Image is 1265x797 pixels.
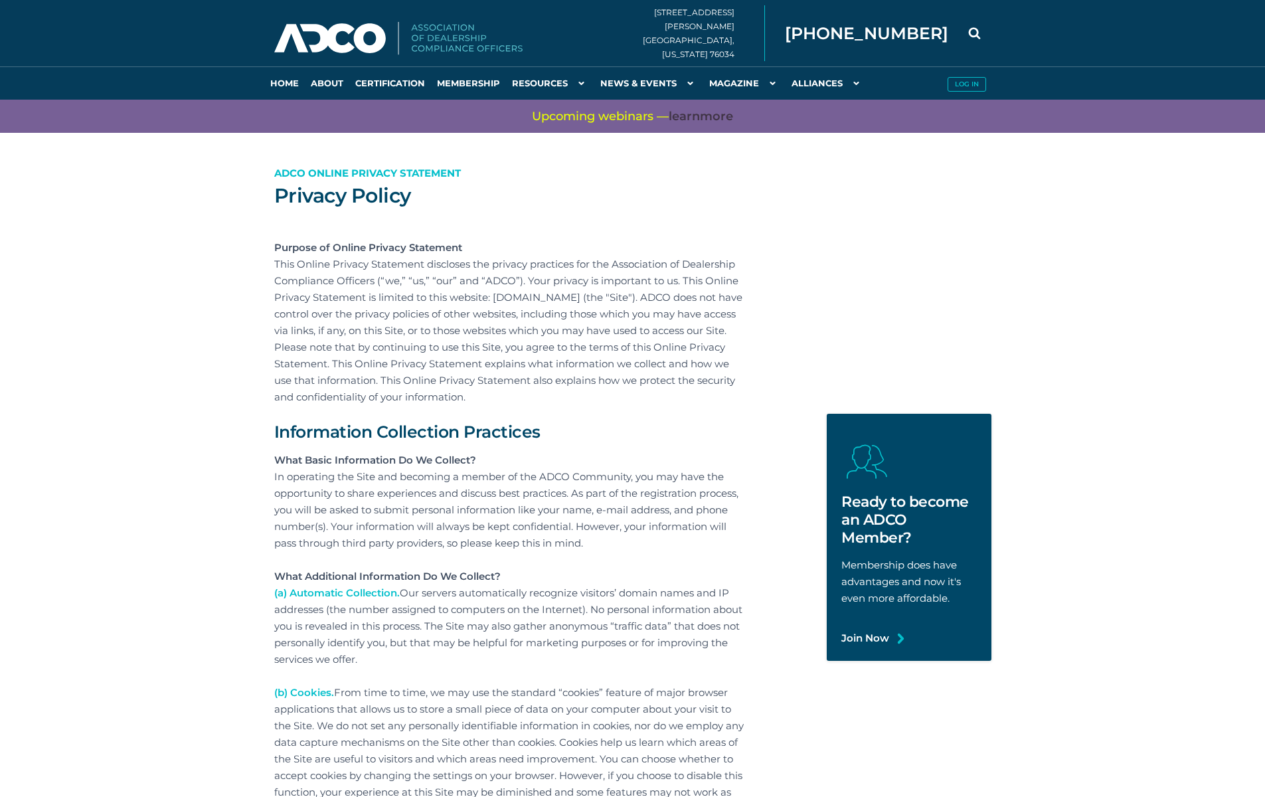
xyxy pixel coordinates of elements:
[942,66,991,100] a: Log in
[274,586,400,599] strong: (a) Automatic Collection.
[274,422,746,442] h2: Information Collection Practices
[274,22,523,55] img: Association of Dealership Compliance Officers logo
[669,108,733,125] a: learnmore
[841,557,977,606] p: Membership does have advantages and now it's even more affordable.
[274,241,462,254] strong: Purpose of Online Privacy Statement
[431,66,506,100] a: Membership
[274,570,501,582] strong: What Additional Information Do We Collect?
[274,165,746,181] p: ADCO Online Privacy Statement
[785,25,948,42] span: [PHONE_NUMBER]
[643,5,765,61] div: [STREET_ADDRESS][PERSON_NAME] [GEOGRAPHIC_DATA], [US_STATE] 76034
[274,584,746,667] p: Our servers automatically recognize visitors’ domain names and IP addresses (the number assigned ...
[506,66,594,100] a: Resources
[786,66,869,100] a: Alliances
[841,493,977,547] h2: Ready to become an ADCO Member?
[274,256,746,405] p: This Online Privacy Statement discloses the privacy practices for the Association of Dealership C...
[274,183,746,209] h1: Privacy Policy
[274,454,476,466] strong: What Basic Information Do We Collect?
[948,77,986,92] button: Log in
[274,468,746,551] p: In operating the Site and becoming a member of the ADCO Community, you may have the opportunity t...
[841,630,889,646] a: Join Now
[669,109,700,124] span: learn
[594,66,703,100] a: News & Events
[264,66,305,100] a: Home
[305,66,349,100] a: About
[703,66,786,100] a: Magazine
[532,108,733,125] span: Upcoming webinars —
[349,66,431,100] a: Certification
[274,686,334,699] strong: (b) Cookies.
